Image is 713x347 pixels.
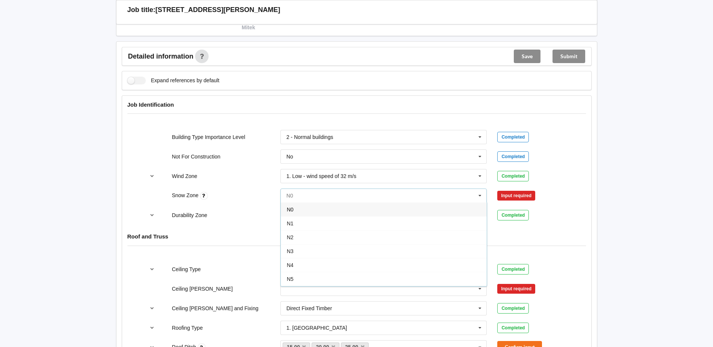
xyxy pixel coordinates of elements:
[145,263,159,276] button: reference-toggle
[286,306,332,311] div: Direct Fixed Timber
[287,276,294,282] span: N5
[286,134,333,140] div: 2 - Normal buildings
[145,169,159,183] button: reference-toggle
[286,173,356,179] div: 1. Low - wind speed of 32 m/s
[497,191,535,201] div: Input required
[287,220,294,226] span: N1
[172,192,200,198] label: Snow Zone
[497,323,529,333] div: Completed
[497,171,529,181] div: Completed
[128,53,194,60] span: Detailed information
[172,286,233,292] label: Ceiling [PERSON_NAME]
[145,321,159,335] button: reference-toggle
[172,134,245,140] label: Building Type Importance Level
[145,302,159,315] button: reference-toggle
[127,6,156,14] h3: Job title:
[497,284,535,294] div: Input required
[497,264,529,275] div: Completed
[127,101,586,108] h4: Job Identification
[286,154,293,159] div: No
[172,325,203,331] label: Roofing Type
[287,262,294,268] span: N4
[172,266,201,272] label: Ceiling Type
[497,132,529,142] div: Completed
[127,233,586,240] h4: Roof and Truss
[497,151,529,162] div: Completed
[286,325,347,330] div: 1. [GEOGRAPHIC_DATA]
[172,154,220,160] label: Not For Construction
[172,212,207,218] label: Durability Zone
[172,305,258,311] label: Ceiling [PERSON_NAME] and Fixing
[156,6,280,14] h3: [STREET_ADDRESS][PERSON_NAME]
[145,208,159,222] button: reference-toggle
[172,173,197,179] label: Wind Zone
[497,210,529,220] div: Completed
[287,234,294,240] span: N2
[497,303,529,314] div: Completed
[287,207,294,213] span: N0
[287,248,294,254] span: N3
[127,77,220,84] label: Expand references by default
